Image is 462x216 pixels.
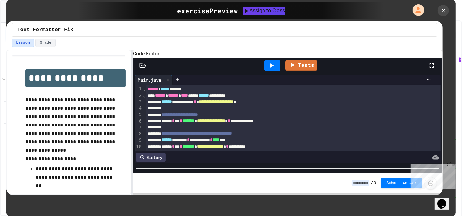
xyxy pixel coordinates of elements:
a: Tests [285,60,317,71]
span: 0 [374,181,376,186]
h6: Code Editor [133,50,442,58]
button: Lesson [12,39,34,47]
div: Chat with us now!Close [3,3,45,41]
iframe: chat widget [408,162,456,189]
button: Submit Answer [381,178,422,188]
span: Text Formatter Fix [17,26,73,34]
iframe: chat widget [435,190,456,210]
div: exercise Preview [177,6,238,16]
div: My Account [406,3,426,18]
span: / [371,181,373,186]
button: Assign to Class [243,7,285,15]
span: Submit Answer [386,181,417,186]
button: Grade [35,39,56,47]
